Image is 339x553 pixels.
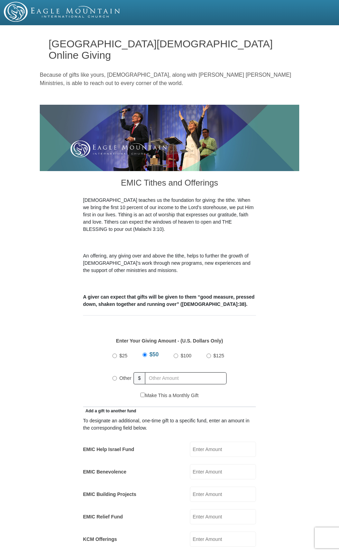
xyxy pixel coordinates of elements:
span: $50 [149,352,159,357]
label: KCM Offerings [83,536,117,543]
h3: EMIC Tithes and Offerings [83,171,256,197]
label: Make This a Monthly Gift [140,392,199,399]
img: EMIC [4,2,121,22]
p: [DEMOGRAPHIC_DATA] teaches us the foundation for giving: the tithe. When we bring the first 10 pe... [83,197,256,233]
input: Enter Amount [190,487,256,502]
p: An offering, any giving over and above the tithe, helps to further the growth of [DEMOGRAPHIC_DAT... [83,252,256,274]
input: Enter Amount [190,442,256,457]
span: Other [119,375,131,381]
label: EMIC Building Projects [83,491,136,498]
h1: [GEOGRAPHIC_DATA][DEMOGRAPHIC_DATA] Online Giving [49,38,291,61]
div: To designate an additional, one-time gift to a specific fund, enter an amount in the correspondin... [83,417,256,432]
label: EMIC Benevolence [83,468,126,476]
input: Make This a Monthly Gift [140,393,145,397]
span: Add a gift to another fund [83,409,136,413]
b: A giver can expect that gifts will be given to them “good measure, pressed down, shaken together ... [83,294,255,307]
label: EMIC Help Israel Fund [83,446,134,453]
label: EMIC Relief Fund [83,513,123,521]
strong: Enter Your Giving Amount - (U.S. Dollars Only) [116,338,223,344]
span: $100 [181,353,191,358]
input: Other Amount [145,372,227,384]
span: $125 [213,353,224,358]
span: $ [134,372,145,384]
p: Because of gifts like yours, [DEMOGRAPHIC_DATA], along with [PERSON_NAME] [PERSON_NAME] Ministrie... [40,71,299,87]
input: Enter Amount [190,464,256,479]
span: $25 [119,353,127,358]
input: Enter Amount [190,532,256,547]
input: Enter Amount [190,509,256,524]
